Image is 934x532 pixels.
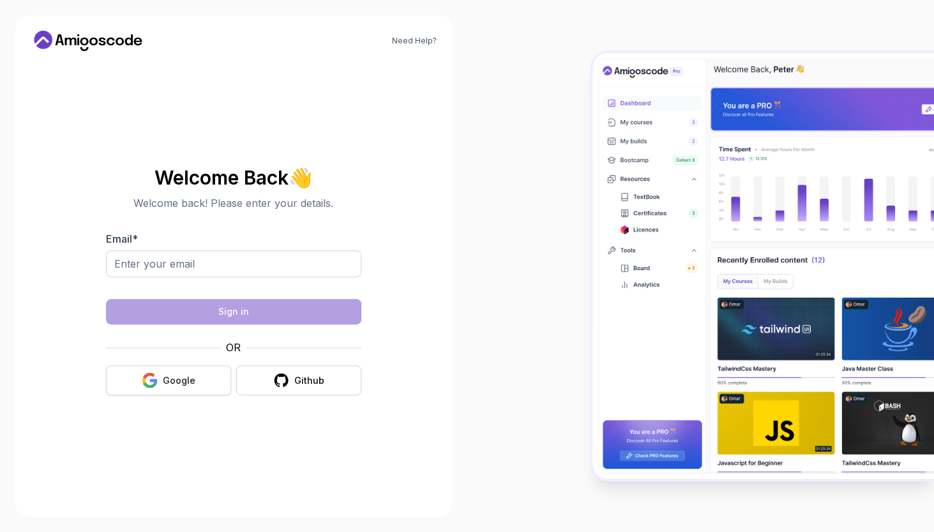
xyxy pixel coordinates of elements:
div: Google [163,374,195,387]
a: Need Help? [392,36,437,46]
p: OR [226,340,241,355]
label: Email * [106,232,138,245]
div: Github [294,374,324,387]
div: Sign in [218,305,249,318]
h2: Welcome Back [106,167,361,188]
button: Github [236,365,361,395]
button: Google [106,365,231,395]
img: Amigoscode Dashboard [592,53,934,478]
button: Sign in [106,299,361,324]
input: Enter your email [106,250,361,277]
p: Welcome back! Please enter your details. [106,195,361,211]
a: Home link [31,31,146,51]
span: 👋 [287,163,317,192]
